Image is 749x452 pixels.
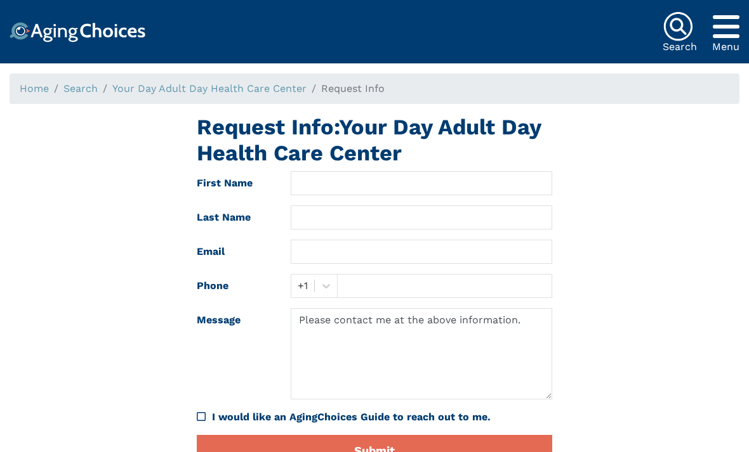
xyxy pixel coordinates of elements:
[112,82,307,94] a: Your Day Adult Day Health Care Center
[187,240,281,264] label: Email
[712,11,739,42] div: Popover trigger
[10,74,739,104] nav: breadcrumb
[187,308,281,399] label: Message
[10,22,145,42] img: Choice!
[712,42,739,52] div: Menu
[187,274,281,298] label: Phone
[663,11,693,42] img: search-icon.svg
[20,82,49,94] a: Home
[197,114,552,166] h1: Request Info: Your Day Adult Day Health Care Center
[212,410,552,425] div: I would like an AgingChoices Guide to reach out to me.
[187,205,281,229] label: Last Name
[663,42,697,52] div: Search
[63,82,98,94] a: Search
[291,308,553,399] textarea: Please contact me at the above information.
[197,410,552,425] div: I would like an AgingChoices Guide to reach out to me.
[187,171,281,195] label: First Name
[321,82,385,94] span: Request Info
